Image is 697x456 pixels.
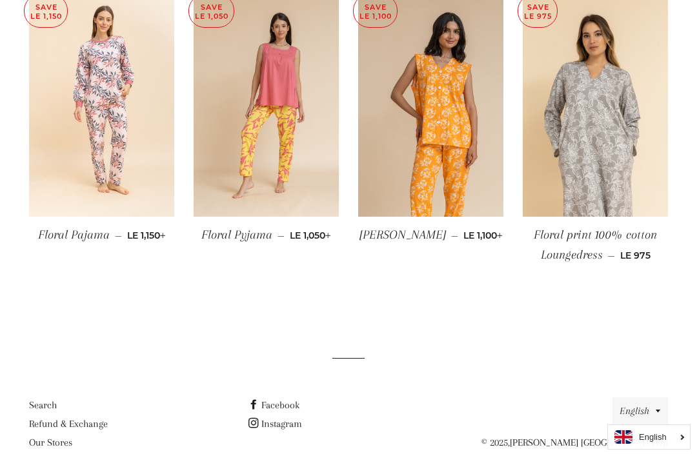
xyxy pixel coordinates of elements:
[468,435,668,451] p: © 2025,
[534,228,657,262] span: Floral print 100% cotton Loungedress
[29,418,108,430] a: Refund & Exchange
[290,230,331,241] span: LE 1,050
[29,437,72,448] a: Our Stores
[127,230,166,241] span: LE 1,150
[29,399,57,411] a: Search
[194,217,339,253] a: Floral Pyjama — LE 1,050
[359,228,446,242] span: [PERSON_NAME]
[278,230,285,241] span: —
[451,230,458,241] span: —
[115,230,122,241] span: —
[38,228,110,242] span: Floral Pajama
[614,430,683,444] a: English
[248,418,302,430] a: Instagram
[358,217,503,253] a: [PERSON_NAME] — LE 1,100
[620,250,651,261] span: LE 975
[248,399,299,411] a: Facebook
[608,250,615,261] span: —
[463,230,503,241] span: LE 1,100
[639,433,667,441] i: English
[201,228,272,242] span: Floral Pyjama
[523,217,668,274] a: Floral print 100% cotton Loungedress — LE 975
[510,437,668,448] a: [PERSON_NAME] [GEOGRAPHIC_DATA]
[29,217,174,253] a: Floral Pajama — LE 1,150
[612,397,668,425] button: English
